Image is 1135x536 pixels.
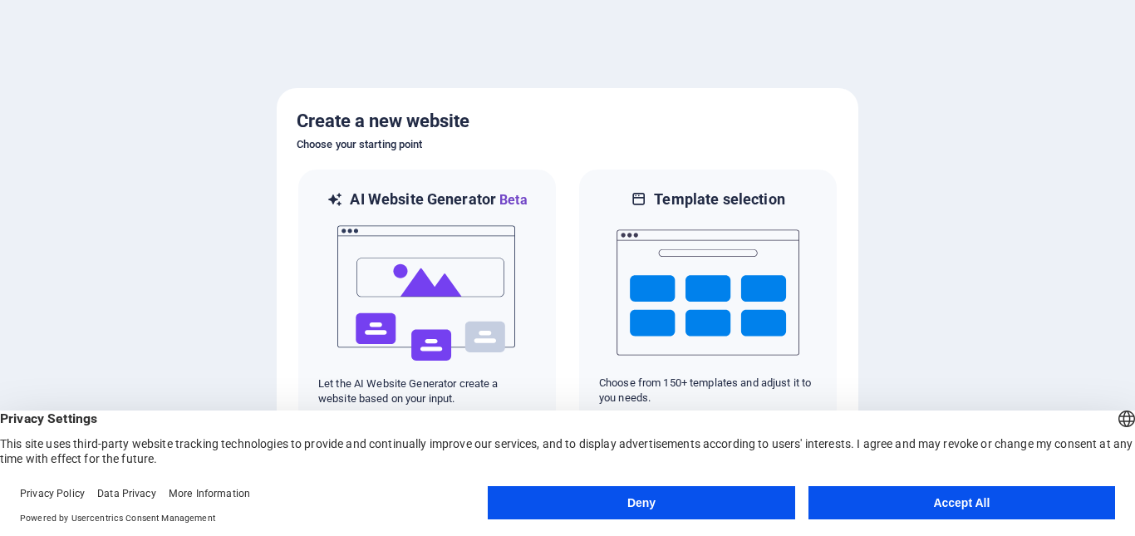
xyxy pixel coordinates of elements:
h5: Create a new website [297,108,838,135]
p: Choose from 150+ templates and adjust it to you needs. [599,376,817,406]
div: AI Website GeneratorBetaaiLet the AI Website Generator create a website based on your input. [297,168,558,428]
h6: Choose your starting point [297,135,838,155]
h6: Template selection [654,189,784,209]
p: Let the AI Website Generator create a website based on your input. [318,376,536,406]
div: Template selectionChoose from 150+ templates and adjust it to you needs. [577,168,838,428]
span: Beta [496,192,528,208]
h6: AI Website Generator [350,189,527,210]
img: ai [336,210,518,376]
